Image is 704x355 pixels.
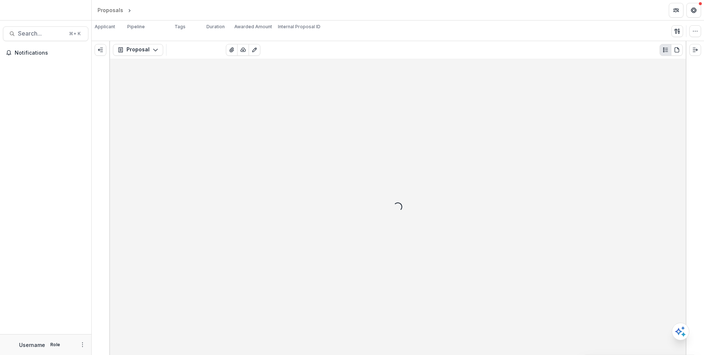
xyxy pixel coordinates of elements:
div: ⌘ + K [67,30,82,38]
button: Proposal [113,44,163,56]
button: Plaintext view [660,44,671,56]
p: Duration [206,23,225,30]
button: Get Help [686,3,701,18]
p: Applicant [95,23,115,30]
button: Partners [669,3,683,18]
button: Search... [3,26,88,41]
p: Tags [175,23,186,30]
p: Username [19,341,45,349]
button: Edit as form [249,44,260,56]
span: Search... [18,30,65,37]
p: Internal Proposal ID [278,23,320,30]
a: Proposals [95,5,126,15]
p: Role [48,341,62,348]
span: Notifications [15,50,85,56]
nav: breadcrumb [95,5,164,15]
p: Awarded Amount [234,23,272,30]
button: Expand right [689,44,701,56]
button: PDF view [671,44,683,56]
button: View Attached Files [226,44,238,56]
div: Proposals [98,6,123,14]
button: Expand left [95,44,106,56]
button: Notifications [3,47,88,59]
button: More [78,340,87,349]
button: Open AI Assistant [672,323,689,340]
p: Pipeline [127,23,145,30]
